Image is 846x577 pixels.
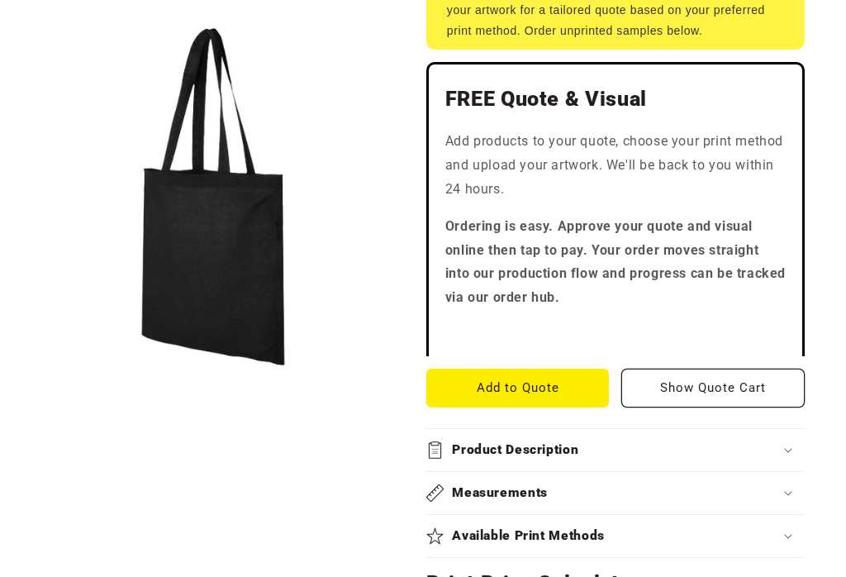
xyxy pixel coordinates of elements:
button: Add to Quote [426,369,610,408]
h2: Product Description [452,441,578,459]
p: Add products to your quote, choose your print method and upload your artwork. We'll be back to yo... [445,130,786,201]
summary: Available Print Methods [426,515,805,557]
iframe: Chat Widget [563,408,846,577]
strong: Ordering is easy. Approve your quote and visual online then tap to pay. Your order moves straight... [445,218,786,305]
h2: Available Print Methods [452,527,605,545]
h2: Measurements [452,484,548,502]
h2: FREE Quote & Visual [445,86,786,112]
summary: Product Description [426,429,805,471]
summary: Measurements [426,472,805,514]
media-gallery: Gallery Viewer [41,25,385,369]
iframe: Customer reviews powered by Trustpilot [445,323,786,340]
button: Show Quote Cart [621,369,805,408]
